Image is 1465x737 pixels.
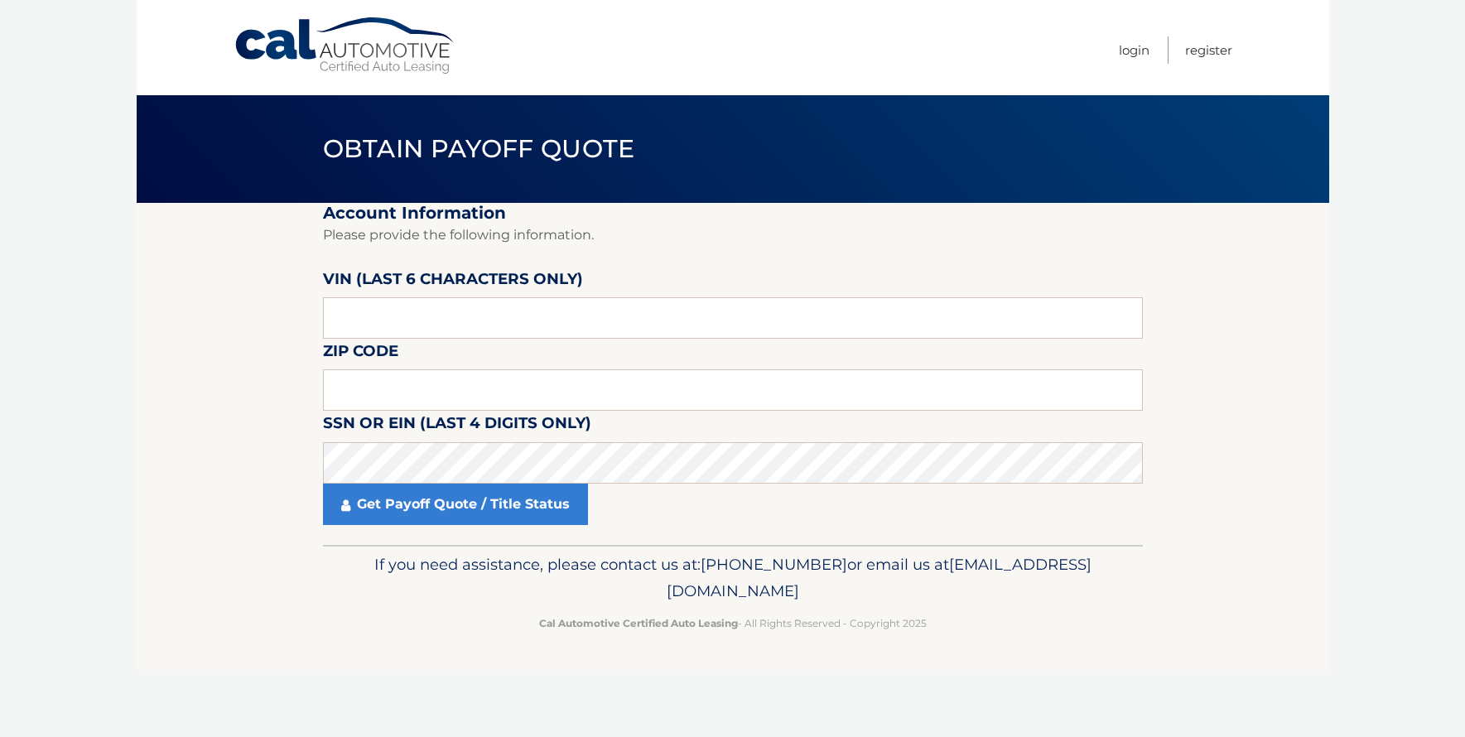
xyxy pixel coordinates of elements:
[323,224,1143,247] p: Please provide the following information.
[334,614,1132,632] p: - All Rights Reserved - Copyright 2025
[539,617,738,629] strong: Cal Automotive Certified Auto Leasing
[323,133,635,164] span: Obtain Payoff Quote
[701,555,847,574] span: [PHONE_NUMBER]
[323,411,591,441] label: SSN or EIN (last 4 digits only)
[323,203,1143,224] h2: Account Information
[323,267,583,297] label: VIN (last 6 characters only)
[234,17,457,75] a: Cal Automotive
[1119,36,1149,64] a: Login
[323,339,398,369] label: Zip Code
[334,552,1132,605] p: If you need assistance, please contact us at: or email us at
[1185,36,1232,64] a: Register
[323,484,588,525] a: Get Payoff Quote / Title Status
